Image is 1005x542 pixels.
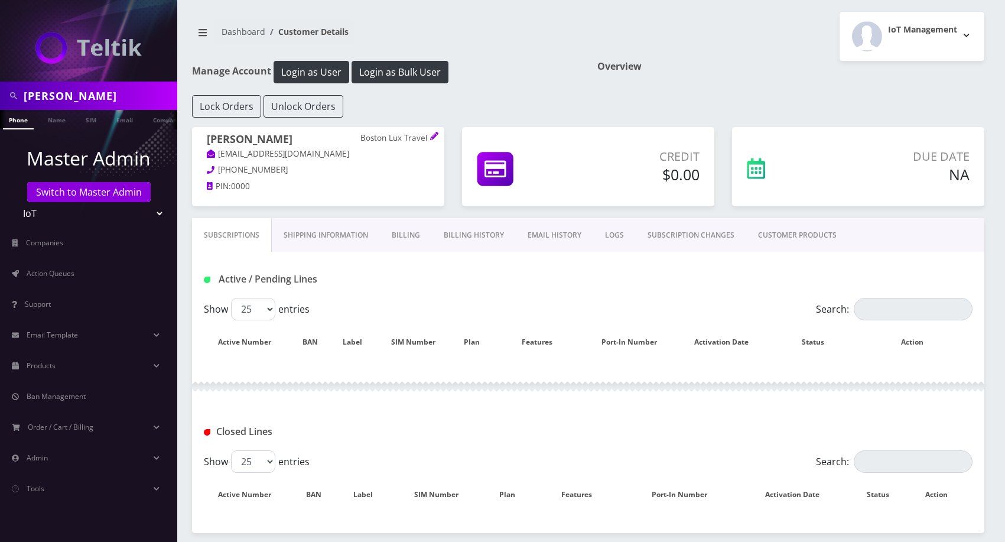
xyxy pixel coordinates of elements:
[204,277,210,283] img: Active / Pending Lines
[593,218,636,252] a: LOGS
[26,238,63,248] span: Companies
[80,110,102,128] a: SIM
[337,325,380,359] th: Label
[204,298,310,320] label: Show entries
[27,453,48,463] span: Admin
[816,450,973,473] label: Search:
[204,450,310,473] label: Show entries
[205,478,295,512] th: Active Number
[222,26,265,37] a: Dashboard
[360,133,430,144] p: Boston Lux Travel
[192,95,261,118] button: Lock Orders
[343,478,395,512] th: Label
[271,64,352,77] a: Login as User
[537,478,627,512] th: Features
[231,450,275,473] select: Showentries
[192,61,580,83] h1: Manage Account
[27,268,74,278] span: Action Queues
[396,478,489,512] th: SIM Number
[352,64,448,77] a: Login as Bulk User
[590,325,681,359] th: Port-In Number
[516,218,593,252] a: EMAIL HISTORY
[682,325,773,359] th: Activation Date
[866,325,971,359] th: Action
[3,110,34,129] a: Phone
[743,478,854,512] th: Activation Date
[827,148,970,165] p: Due Date
[827,165,970,183] h5: NA
[207,181,231,193] a: PIN:
[746,218,848,252] a: CUSTOMER PRODUCTS
[636,218,746,252] a: SUBSCRIPTION CHANGES
[297,478,341,512] th: BAN
[218,164,288,175] span: [PHONE_NUMBER]
[192,20,580,53] nav: breadcrumb
[25,299,51,309] span: Support
[854,450,973,473] input: Search:
[498,325,588,359] th: Features
[577,148,700,165] p: Credit
[773,325,864,359] th: Status
[27,182,151,202] a: Switch to Master Admin
[27,391,86,401] span: Ban Management
[147,110,187,128] a: Company
[27,361,56,371] span: Products
[265,25,349,38] li: Customer Details
[231,298,275,320] select: Showentries
[207,148,349,160] a: [EMAIL_ADDRESS][DOMAIN_NAME]
[381,325,457,359] th: SIM Number
[913,478,971,512] th: Action
[840,12,984,61] button: IoT Management
[24,85,174,107] input: Search in Company
[27,330,78,340] span: Email Template
[816,298,973,320] label: Search:
[231,181,250,192] span: 0000
[577,165,700,183] h5: $0.00
[597,61,985,72] h1: Overview
[888,25,957,35] h2: IoT Management
[490,478,536,512] th: Plan
[458,325,497,359] th: Plan
[205,325,295,359] th: Active Number
[297,325,335,359] th: BAN
[204,274,448,285] h1: Active / Pending Lines
[380,218,432,252] a: Billing
[207,133,430,148] h1: [PERSON_NAME]
[272,218,380,252] a: Shipping Information
[204,426,448,437] h1: Closed Lines
[432,218,516,252] a: Billing History
[264,95,343,118] button: Unlock Orders
[855,478,912,512] th: Status
[110,110,139,128] a: Email
[28,422,93,432] span: Order / Cart / Billing
[42,110,71,128] a: Name
[204,429,210,436] img: Closed Lines
[192,218,272,252] a: Subscriptions
[629,478,741,512] th: Port-In Number
[274,61,349,83] button: Login as User
[35,32,142,64] img: IoT
[854,298,973,320] input: Search:
[352,61,448,83] button: Login as Bulk User
[27,483,44,494] span: Tools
